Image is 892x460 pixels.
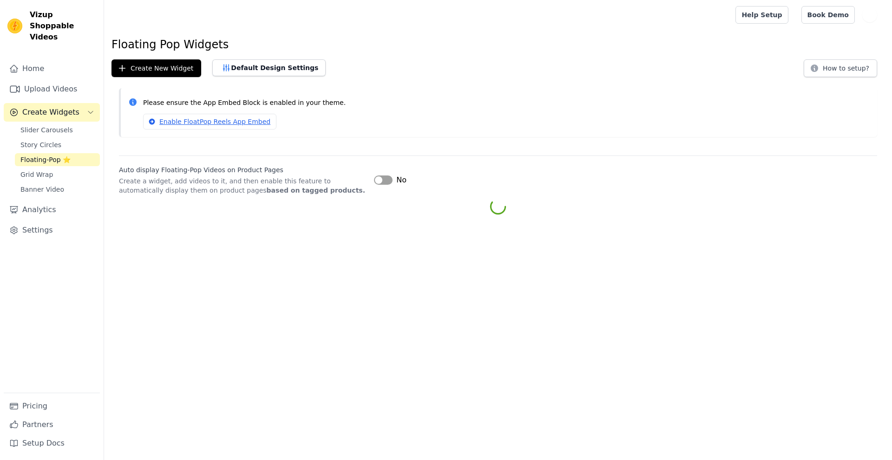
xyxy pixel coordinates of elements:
[804,66,877,75] a: How to setup?
[20,170,53,179] span: Grid Wrap
[396,175,407,186] span: No
[374,175,407,186] button: No
[111,59,201,77] button: Create New Widget
[4,397,100,415] a: Pricing
[20,185,64,194] span: Banner Video
[4,434,100,453] a: Setup Docs
[267,187,365,194] strong: based on tagged products.
[20,155,71,164] span: Floating-Pop ⭐
[111,37,885,52] h1: Floating Pop Widgets
[212,59,326,76] button: Default Design Settings
[15,183,100,196] a: Banner Video
[20,140,61,149] span: Story Circles
[30,9,96,43] span: Vizup Shoppable Videos
[7,19,22,33] img: Vizup
[22,107,79,118] span: Create Widgets
[15,123,100,136] a: Slider Carousels
[4,221,100,240] a: Settings
[15,153,100,166] a: Floating-Pop ⭐
[801,6,855,24] a: Book Demo
[143,97,870,108] p: Please ensure the App Embed Block is enabled in your theme.
[119,176,367,195] p: Create a widget, add videos to it, and then enable this feature to automatically display them on ...
[4,80,100,98] a: Upload Videos
[804,59,877,77] button: How to setup?
[15,138,100,151] a: Story Circles
[735,6,788,24] a: Help Setup
[4,103,100,122] button: Create Widgets
[119,165,367,175] label: Auto display Floating-Pop Videos on Product Pages
[4,59,100,78] a: Home
[20,125,73,135] span: Slider Carousels
[143,114,276,130] a: Enable FloatPop Reels App Embed
[4,201,100,219] a: Analytics
[4,415,100,434] a: Partners
[15,168,100,181] a: Grid Wrap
